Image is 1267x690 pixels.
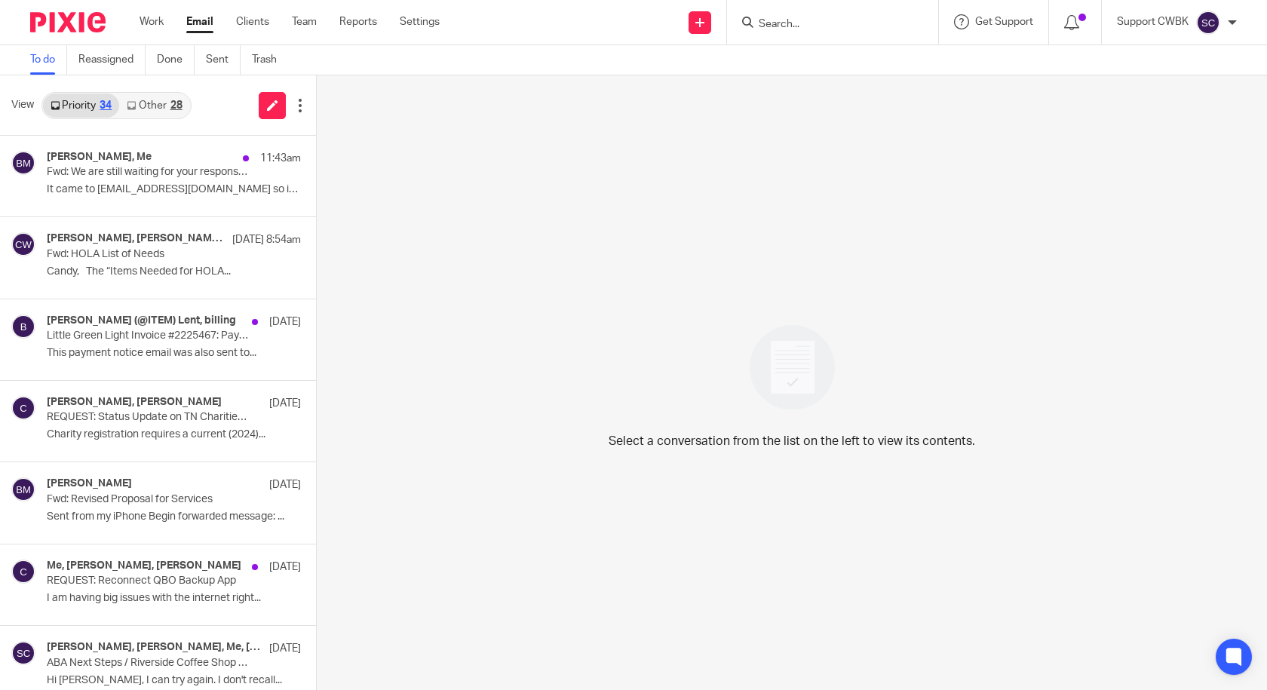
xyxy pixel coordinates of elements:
a: Done [157,45,195,75]
img: svg%3E [11,477,35,501]
p: [DATE] [269,314,301,330]
span: View [11,97,34,113]
div: 34 [100,100,112,111]
div: 28 [170,100,183,111]
img: svg%3E [11,641,35,665]
a: Team [292,14,317,29]
a: Settings [400,14,440,29]
a: Reassigned [78,45,146,75]
p: Fwd: We are still waiting for your response on Case #: 15143306946 [47,166,250,179]
img: svg%3E [11,314,35,339]
p: [DATE] 8:54am [232,232,301,247]
p: REQUEST: Status Update on TN Charities Soliciation Registration [47,411,250,424]
img: svg%3E [11,151,35,175]
p: Sent from my iPhone Begin forwarded message: ... [47,511,301,523]
p: [DATE] [269,641,301,656]
h4: [PERSON_NAME] [47,477,132,490]
p: Hi [PERSON_NAME], I can try again. I don't recall... [47,674,301,687]
h4: [PERSON_NAME], [PERSON_NAME], Me, [PERSON_NAME] [47,641,262,654]
p: Candy, The “Items Needed for HOLA... [47,265,301,278]
p: [DATE] [269,477,301,492]
h4: [PERSON_NAME] (@ITEM) Lent, billing [47,314,236,327]
p: Little Green Light Invoice #2225467: Payment Received - Thank You! [47,330,250,342]
a: Priority34 [43,94,119,118]
p: Charity registration requires a current (2024)... [47,428,301,441]
h4: [PERSON_NAME], [PERSON_NAME] [47,396,222,409]
a: Trash [252,45,288,75]
a: Sent [206,45,241,75]
h4: [PERSON_NAME], Me [47,151,152,164]
a: Email [186,14,213,29]
img: svg%3E [1196,11,1220,35]
p: I am having big issues with the internet right... [47,592,301,605]
img: svg%3E [11,396,35,420]
p: [DATE] [269,396,301,411]
img: svg%3E [11,232,35,256]
input: Search [757,18,893,32]
p: It came to [EMAIL_ADDRESS][DOMAIN_NAME] so it should... [47,183,301,196]
p: [DATE] [269,560,301,575]
h4: Me, [PERSON_NAME], [PERSON_NAME] [47,560,241,572]
a: To do [30,45,67,75]
a: Clients [236,14,269,29]
p: Fwd: Revised Proposal for Services [47,493,250,506]
h4: [PERSON_NAME], [PERSON_NAME], [PERSON_NAME] [47,232,225,245]
p: Support CWBK [1117,14,1189,29]
p: REQUEST: Reconnect QBO Backup App [47,575,250,587]
p: This payment notice email was also sent to... [47,347,301,360]
img: image [740,315,845,420]
span: Get Support [975,17,1033,27]
a: Other28 [119,94,189,118]
p: 11:43am [260,151,301,166]
p: Fwd: HOLA List of Needs [47,248,250,261]
p: ABA Next Steps / Riverside Coffee Shop Invoices [47,657,250,670]
img: Pixie [30,12,106,32]
a: Reports [339,14,377,29]
p: Select a conversation from the list on the left to view its contents. [609,432,975,450]
a: Work [140,14,164,29]
img: svg%3E [11,560,35,584]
